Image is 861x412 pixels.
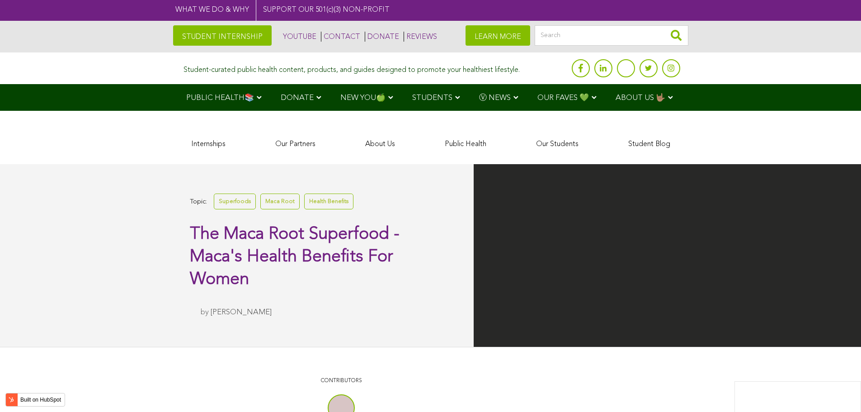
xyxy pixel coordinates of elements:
[321,32,360,42] a: CONTACT
[214,194,256,209] a: Superfoods
[5,393,65,407] button: Built on HubSpot
[260,194,300,209] a: Maca Root
[365,32,399,42] a: DONATE
[201,308,209,316] span: by
[173,84,688,111] div: Navigation Menu
[173,25,272,46] a: STUDENT INTERNSHIP
[616,94,665,102] span: ABOUT US 🤟🏽
[535,25,688,46] input: Search
[211,308,272,316] a: [PERSON_NAME]
[816,369,861,412] iframe: Chat Widget
[17,394,65,406] label: Built on HubSpot
[304,194,353,209] a: Health Benefits
[186,94,254,102] span: PUBLIC HEALTH📚
[281,94,314,102] span: DONATE
[183,62,520,75] div: Student-curated public health content, products, and guides designed to promote your healthiest l...
[404,32,437,42] a: REVIEWS
[190,226,400,288] span: The Maca Root Superfood - Maca's Health Benefits For Women
[412,94,452,102] span: STUDENTS
[190,196,207,208] span: Topic:
[340,94,386,102] span: NEW YOU🍏
[537,94,589,102] span: OUR FAVES 💚
[6,394,17,405] img: HubSpot sprocket logo
[479,94,511,102] span: Ⓥ NEWS
[466,25,530,46] a: LEARN MORE
[281,32,316,42] a: YOUTUBE
[194,377,488,385] p: CONTRIBUTORS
